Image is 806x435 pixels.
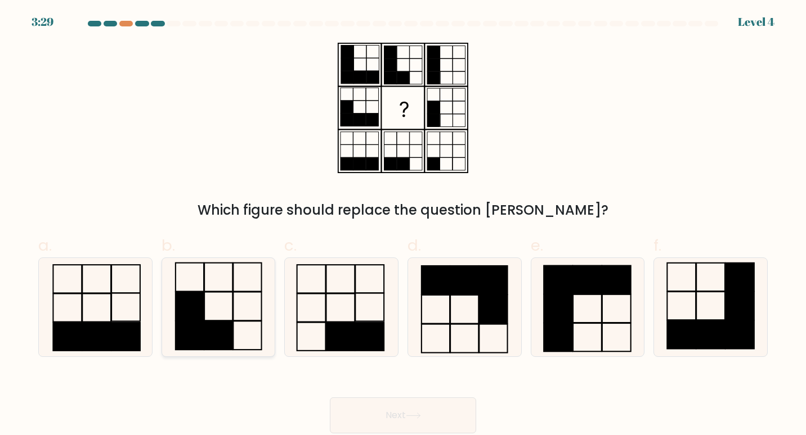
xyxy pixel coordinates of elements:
span: d. [408,234,421,256]
span: e. [531,234,543,256]
button: Next [330,397,476,433]
div: 3:29 [32,13,53,30]
div: Level 4 [738,13,774,30]
div: Which figure should replace the question [PERSON_NAME]? [45,200,761,220]
span: f. [653,234,661,256]
span: a. [38,234,52,256]
span: b. [162,234,175,256]
span: c. [284,234,297,256]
